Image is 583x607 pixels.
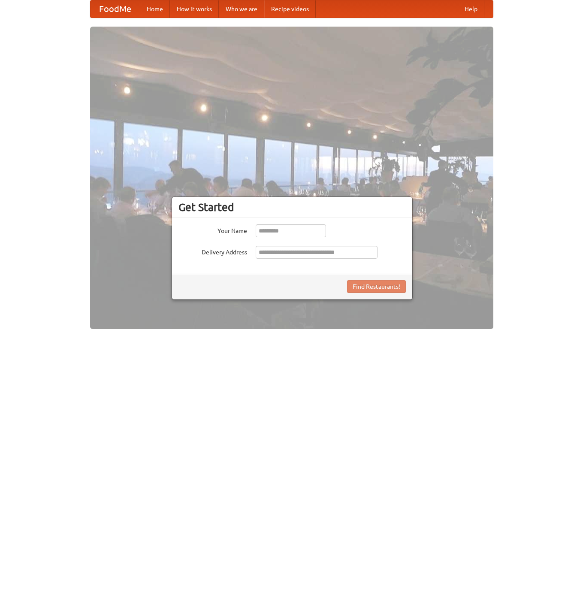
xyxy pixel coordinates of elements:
[178,201,406,214] h3: Get Started
[219,0,264,18] a: Who we are
[458,0,484,18] a: Help
[170,0,219,18] a: How it works
[178,246,247,257] label: Delivery Address
[347,280,406,293] button: Find Restaurants!
[140,0,170,18] a: Home
[178,224,247,235] label: Your Name
[91,0,140,18] a: FoodMe
[264,0,316,18] a: Recipe videos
